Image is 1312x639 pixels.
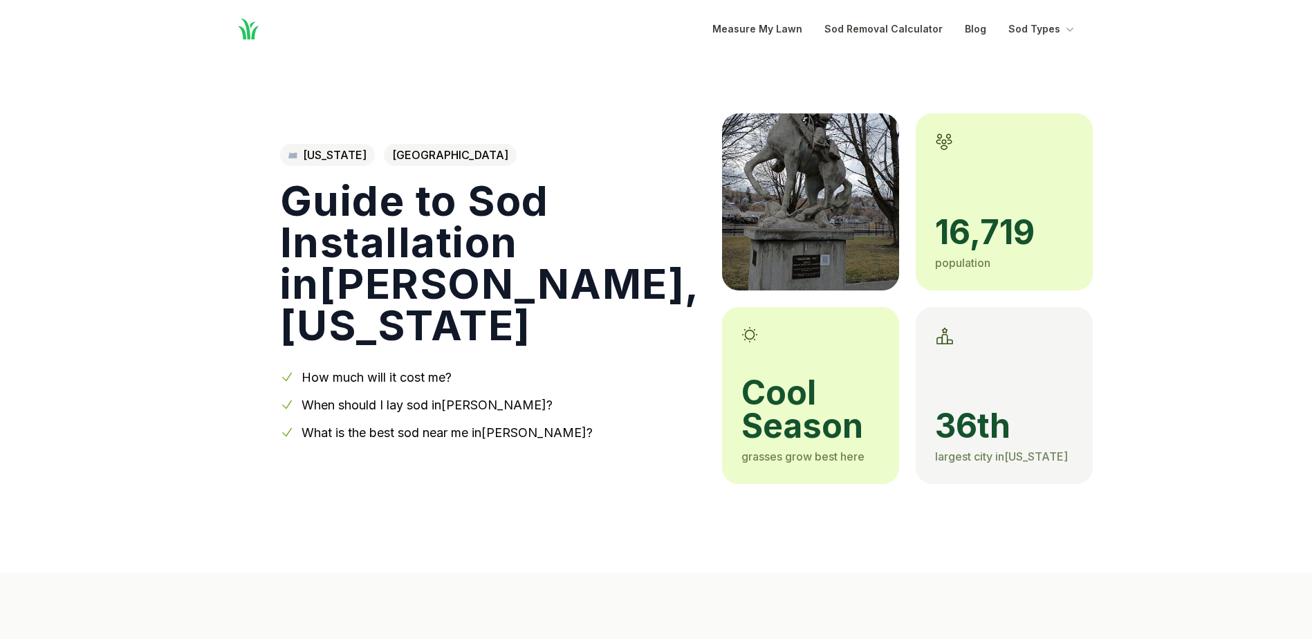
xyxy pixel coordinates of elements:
span: 16,719 [935,216,1073,249]
span: population [935,256,990,270]
img: A picture of Pendleton [722,113,899,290]
h1: Guide to Sod Installation in [PERSON_NAME] , [US_STATE] [280,180,700,346]
span: 36th [935,409,1073,443]
a: Blog [965,21,986,37]
a: When should I lay sod in[PERSON_NAME]? [302,398,553,412]
a: Sod Removal Calculator [824,21,943,37]
span: largest city in [US_STATE] [935,450,1068,463]
button: Sod Types [1008,21,1077,37]
span: grasses grow best here [741,450,865,463]
img: Oregon state outline [288,152,297,159]
span: [GEOGRAPHIC_DATA] [384,144,517,166]
a: [US_STATE] [280,144,375,166]
a: What is the best sod near me in[PERSON_NAME]? [302,425,593,440]
a: Measure My Lawn [712,21,802,37]
span: cool season [741,376,880,443]
a: How much will it cost me? [302,370,452,385]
